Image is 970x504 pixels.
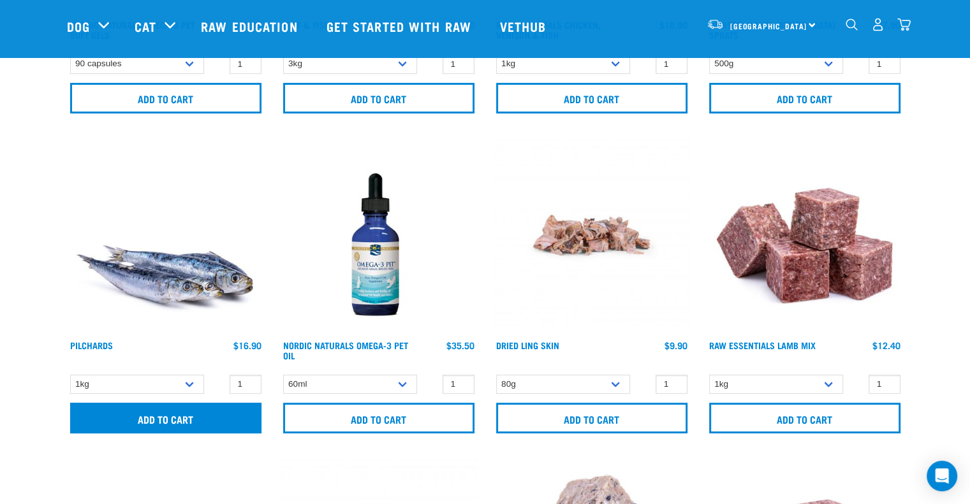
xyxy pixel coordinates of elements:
img: Four Whole Pilchards [67,136,265,334]
a: Nordic Naturals Omega-3 Pet Oil [283,343,408,357]
span: [GEOGRAPHIC_DATA] [730,24,807,28]
div: Open Intercom Messenger [927,461,957,491]
input: 1 [869,375,900,394]
input: Add to cart [709,83,900,113]
a: Cat [135,17,156,36]
input: Add to cart [709,403,900,433]
img: Bottle Of 60ml Omega3 For Pets [280,136,478,334]
input: 1 [230,54,261,74]
input: 1 [443,375,474,394]
a: Dried Ling Skin [496,343,559,347]
input: 1 [656,54,687,74]
img: Dried Ling Skin 1701 [493,136,691,334]
input: Add to cart [283,403,474,433]
input: 1 [443,54,474,74]
img: home-icon@2x.png [897,18,911,31]
input: 1 [230,375,261,394]
div: $16.90 [233,340,261,350]
div: $35.50 [446,340,474,350]
a: Get started with Raw [314,1,487,52]
img: home-icon-1@2x.png [846,18,858,31]
div: $9.90 [665,340,687,350]
a: Raw Essentials Lamb Mix [709,343,816,347]
input: Add to cart [283,83,474,113]
div: $12.40 [872,340,900,350]
input: Add to cart [70,403,261,433]
a: Dog [67,17,90,36]
a: Vethub [487,1,562,52]
input: Add to cart [70,83,261,113]
a: Pilchards [70,343,113,347]
img: ?1041 RE Lamb Mix 01 [706,136,904,334]
img: user.png [871,18,885,31]
img: van-moving.png [707,18,724,30]
a: Raw Education [188,1,313,52]
input: 1 [869,54,900,74]
input: Add to cart [496,83,687,113]
input: Add to cart [496,403,687,433]
input: 1 [656,375,687,394]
